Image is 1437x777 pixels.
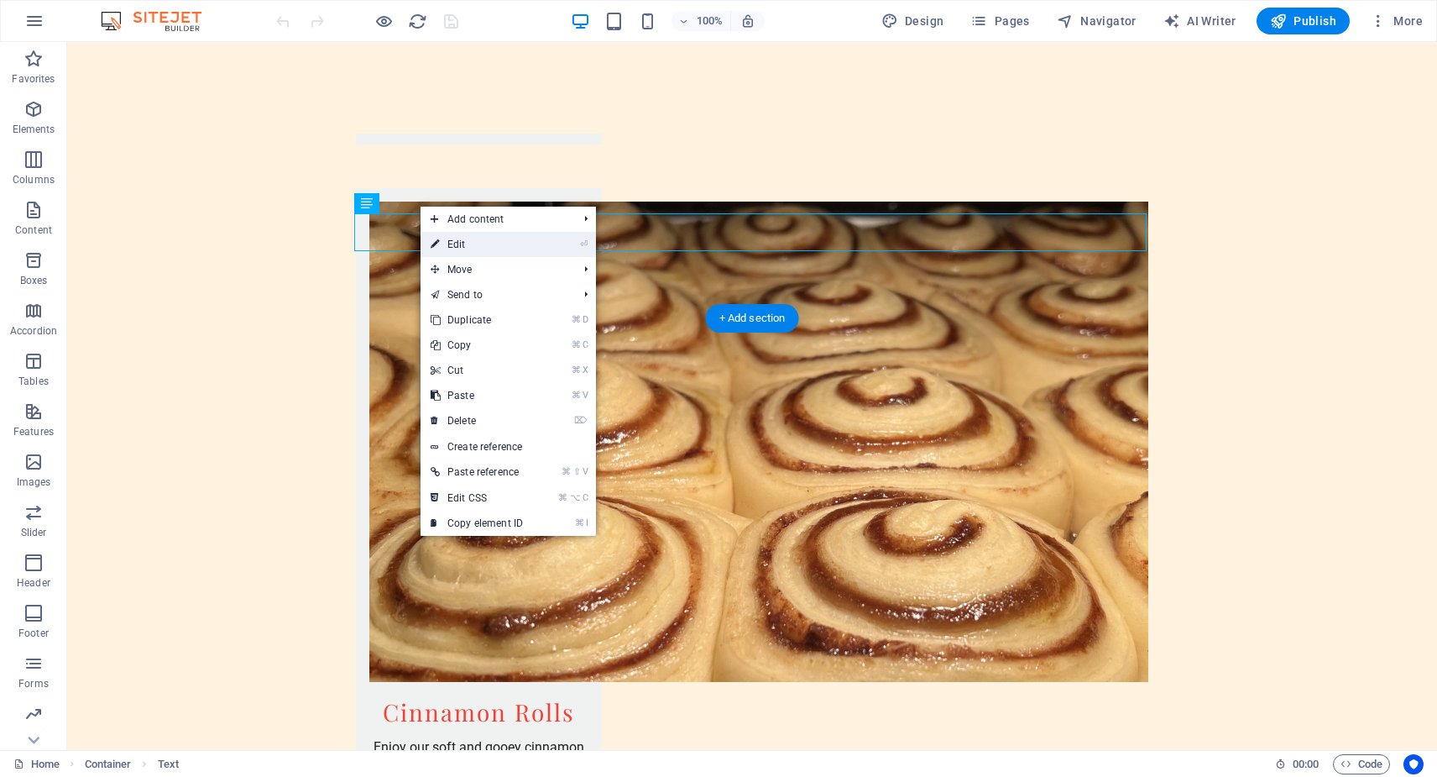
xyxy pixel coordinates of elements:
[881,13,944,29] span: Design
[572,339,581,350] i: ⌘
[1057,13,1137,29] span: Navigator
[1257,8,1350,34] button: Publish
[421,383,533,408] a: ⌘VPaste
[706,304,799,333] div: + Add section
[573,466,581,477] i: ⇧
[10,727,56,741] p: Marketing
[558,492,567,503] i: ⌘
[20,274,48,287] p: Boxes
[15,223,52,237] p: Content
[17,475,51,489] p: Images
[1340,754,1382,774] span: Code
[421,333,533,358] a: ⌘CCopy
[421,282,571,307] a: Send to
[85,754,179,774] nav: breadcrumb
[1333,754,1390,774] button: Code
[18,627,49,640] p: Footer
[574,415,588,426] i: ⌦
[964,8,1036,34] button: Pages
[374,11,394,31] button: Click here to leave preview mode and continue editing
[572,314,581,325] i: ⌘
[697,11,724,31] h6: 100%
[1270,13,1336,29] span: Publish
[407,11,427,31] button: reload
[421,511,533,536] a: ⌘ICopy element ID
[13,754,60,774] a: Click to cancel selection. Double-click to open Pages
[13,173,55,186] p: Columns
[586,517,588,528] i: I
[421,232,533,257] a: ⏎Edit
[97,11,222,31] img: Editor Logo
[12,72,55,86] p: Favorites
[421,207,571,232] span: Add content
[1403,754,1424,774] button: Usercentrics
[583,492,588,503] i: C
[1293,754,1319,774] span: 00 00
[421,307,533,333] a: ⌘DDuplicate
[421,408,533,433] a: ⌦Delete
[583,466,588,477] i: V
[10,324,57,338] p: Accordion
[85,754,132,774] span: Click to select. Double-click to edit
[562,466,571,477] i: ⌘
[1050,8,1143,34] button: Navigator
[421,434,596,459] a: Create reference
[740,13,755,29] i: On resize automatically adjust zoom level to fit chosen device.
[408,12,427,31] i: Reload page
[1275,754,1319,774] h6: Session time
[1370,13,1423,29] span: More
[580,239,588,249] i: ⏎
[875,8,951,34] button: Design
[17,576,50,590] p: Header
[570,492,581,503] i: ⌥
[575,517,584,528] i: ⌘
[671,11,731,31] button: 100%
[13,123,55,136] p: Elements
[970,13,1029,29] span: Pages
[583,365,588,375] i: X
[1363,8,1429,34] button: More
[1157,8,1243,34] button: AI Writer
[875,8,951,34] div: Design (Ctrl+Alt+Y)
[583,390,588,401] i: V
[13,425,54,438] p: Features
[421,459,533,485] a: ⌘⇧VPaste reference
[421,257,571,282] span: Move
[583,314,588,325] i: D
[421,358,533,383] a: ⌘XCut
[1304,758,1307,770] span: :
[572,365,581,375] i: ⌘
[583,339,588,350] i: C
[18,375,49,388] p: Tables
[158,754,179,774] span: Click to select. Double-click to edit
[421,486,533,511] a: ⌘⌥CEdit CSS
[21,526,47,539] p: Slider
[18,677,49,690] p: Forms
[1163,13,1236,29] span: AI Writer
[572,390,581,401] i: ⌘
